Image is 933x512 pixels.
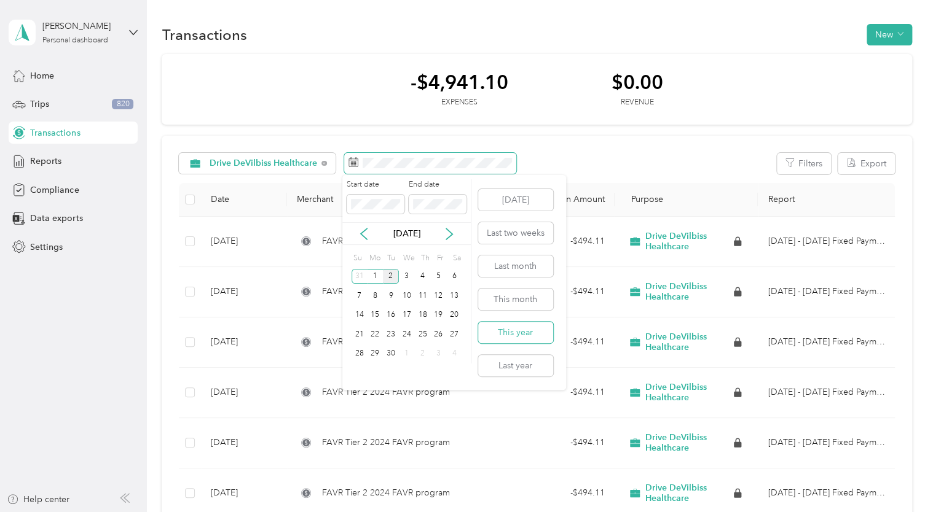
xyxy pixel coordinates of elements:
h1: Transactions [162,28,246,41]
div: 23 [383,327,399,342]
button: Last two weeks [478,222,553,244]
div: 1 [367,269,383,284]
div: 20 [446,308,462,323]
th: Merchant [287,183,492,217]
div: -$4,941.10 [411,71,508,93]
div: 17 [399,308,415,323]
div: Su [352,249,363,266]
span: Drive DeVilbiss Healthcare [645,231,731,252]
div: We [401,249,415,266]
div: Th [419,249,430,266]
div: 9 [383,288,399,303]
button: Filters [777,153,831,174]
div: 4 [415,269,431,284]
span: Data exports [30,212,82,225]
span: FAVR Tier 2 2024 FAVR program [321,285,449,298]
td: May 1 - 31, 2025 Fixed Payment [758,418,894,468]
div: 18 [415,308,431,323]
span: Drive DeVilbiss Healthcare [645,332,731,353]
td: Aug 1 - 31, 2025 Fixed Payment [758,267,894,317]
div: 25 [415,327,431,342]
div: 26 [430,327,446,342]
th: Report [758,183,894,217]
button: Export [838,153,895,174]
button: This year [478,322,553,343]
button: This month [478,289,553,310]
div: 22 [367,327,383,342]
div: 24 [399,327,415,342]
div: 30 [383,346,399,362]
span: Transactions [30,126,80,139]
div: Mo [368,249,381,266]
div: $0.00 [612,71,663,93]
div: 14 [352,308,368,323]
td: [DATE] [201,267,287,317]
div: Fr [435,249,446,266]
div: 28 [352,346,368,362]
span: Drive DeVilbiss Healthcare [645,432,731,454]
div: 7 [352,288,368,303]
div: 21 [352,327,368,342]
th: Date [201,183,287,217]
div: 16 [383,308,399,323]
div: 2 [415,346,431,362]
div: - $494.11 [502,386,605,399]
div: 5 [430,269,446,284]
iframe: Everlance-gr Chat Button Frame [864,443,933,512]
span: Trips [30,98,49,111]
div: 12 [430,288,446,303]
div: 27 [446,327,462,342]
button: New [867,24,912,45]
div: 13 [446,288,462,303]
span: FAVR Tier 2 2024 FAVR program [321,486,449,500]
div: - $494.11 [502,436,605,449]
div: 4 [446,346,462,362]
div: Sa [451,249,462,266]
span: FAVR Tier 2 2024 FAVR program [321,386,449,399]
span: Purpose [624,194,663,204]
button: Help center [7,493,69,506]
div: 11 [415,288,431,303]
div: 19 [430,308,446,323]
div: 3 [430,346,446,362]
div: - $494.11 [502,486,605,500]
td: [DATE] [201,317,287,368]
div: 10 [399,288,415,303]
div: [PERSON_NAME] [42,20,119,33]
span: FAVR Tier 2 2024 FAVR program [321,436,449,449]
td: [DATE] [201,217,287,267]
span: FAVR Tier 2 2024 FAVR program [321,335,449,349]
div: Revenue [612,97,663,108]
div: 3 [399,269,415,284]
div: 31 [352,269,368,284]
div: 29 [367,346,383,362]
td: Jun 1 - 30, 2025 Fixed Payment [758,368,894,418]
td: [DATE] [201,368,287,418]
label: Start date [347,179,404,190]
div: Tu [385,249,396,266]
div: 6 [446,269,462,284]
span: FAVR Tier 2 2024 FAVR program [321,235,449,248]
div: Personal dashboard [42,37,108,44]
span: Drive DeVilbiss Healthcare [645,281,731,303]
span: Reports [30,155,61,168]
div: 2 [383,269,399,284]
td: Jul 1 - 31, 2025 Fixed Payment [758,317,894,368]
button: [DATE] [478,189,553,211]
button: Last month [478,255,553,277]
span: Home [30,69,54,82]
td: [DATE] [201,418,287,468]
span: Compliance [30,184,79,196]
p: [DATE] [381,227,433,240]
div: 15 [367,308,383,323]
button: Last year [478,355,553,376]
span: 820 [112,99,133,110]
td: Sep 1 - 30, 2025 Fixed Payment [758,217,894,267]
div: Expenses [411,97,508,108]
span: Settings [30,241,63,254]
span: Drive DeVilbiss Healthcare [645,382,731,403]
span: Drive DeVilbiss Healthcare [210,159,317,168]
span: Drive DeVilbiss Healthcare [645,483,731,504]
div: 1 [399,346,415,362]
